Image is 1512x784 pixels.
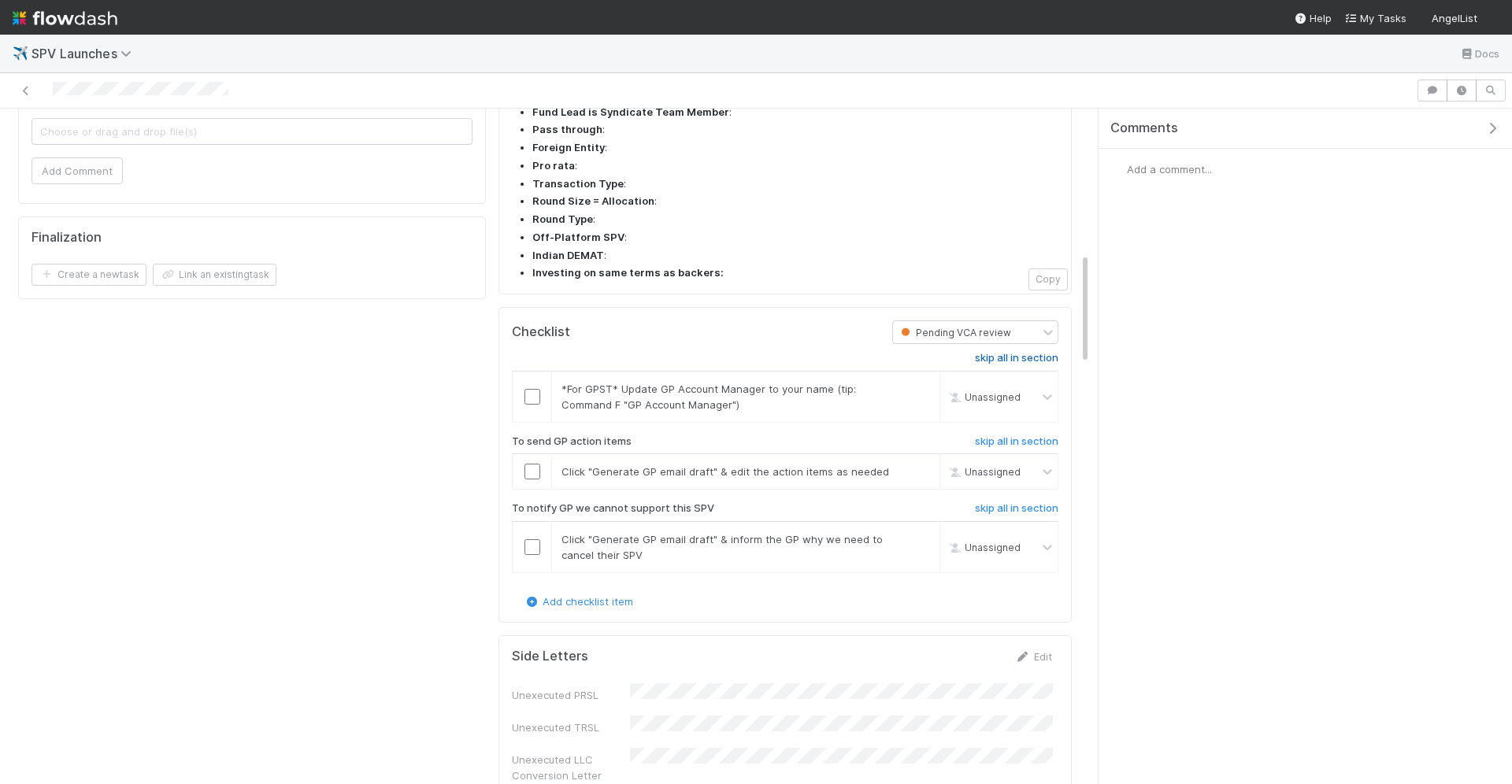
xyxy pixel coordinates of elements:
[13,46,28,60] span: ✈️
[1110,120,1178,136] span: Comments
[975,502,1058,521] a: skip all in section
[532,231,624,243] strong: Off-Platform SPV
[975,435,1058,454] a: skip all in section
[1432,12,1477,24] span: AngelList
[1028,268,1068,290] button: Copy
[512,502,714,515] h6: To notify GP we cannot support this SPV
[1127,163,1212,176] span: Add a comment...
[532,140,1058,156] li: :
[532,122,1058,138] li: :
[512,649,588,664] h5: Side Letters
[1015,650,1052,663] a: Edit
[532,213,593,225] strong: Round Type
[532,105,729,118] strong: Fund Lead is Syndicate Team Member
[1344,10,1406,26] a: My Tasks
[532,230,1058,246] li: :
[31,157,123,184] button: Add Comment
[975,502,1058,515] h6: skip all in section
[975,352,1058,364] h6: skip all in section
[1111,161,1127,177] img: avatar_c597f508-4d28-4c7c-92e0-bd2d0d338f8e.png
[532,248,1058,264] li: :
[561,383,856,411] span: *For GPST* Update GP Account Manager to your name (tip: Command F "GP Account Manager")
[532,177,624,190] strong: Transaction Type
[898,327,1011,338] span: Pending VCA review
[524,595,633,608] a: Add checklist item
[532,176,1058,192] li: :
[512,719,630,735] div: Unexecuted TRSL
[561,533,883,561] span: Click "Generate GP email draft" & inform the GP why we need to cancel their SPV
[512,324,570,340] h5: Checklist
[946,466,1021,478] span: Unassigned
[532,159,575,172] strong: Pro rata
[561,465,889,478] span: Click "Generate GP email draft" & edit the action items as needed
[532,194,1058,209] li: :
[1294,10,1332,26] div: Help
[512,687,630,703] div: Unexecuted PRSL
[13,5,117,31] img: logo-inverted-e16ddd16eac7371096b0.svg
[31,46,139,61] span: SPV Launches
[532,158,1058,174] li: :
[31,264,146,286] button: Create a newtask
[946,390,1021,402] span: Unassigned
[532,123,602,135] strong: Pass through
[1484,11,1499,27] img: avatar_c597f508-4d28-4c7c-92e0-bd2d0d338f8e.png
[946,542,1021,553] span: Unassigned
[532,212,1058,227] li: :
[532,141,605,153] strong: Foreign Entity
[32,119,472,144] span: Choose or drag and drop file(s)
[31,230,102,246] h5: Finalization
[1459,44,1499,63] a: Docs
[975,435,1058,448] h6: skip all in section
[532,266,724,279] strong: Investing on same terms as backers:
[1344,12,1406,24] span: My Tasks
[532,249,604,261] strong: Indian DEMAT
[512,752,630,783] div: Unexecuted LLC Conversion Letter
[512,435,632,448] h6: To send GP action items
[975,352,1058,371] a: skip all in section
[532,194,654,207] strong: Round Size = Allocation
[153,264,276,286] button: Link an existingtask
[532,105,1058,120] li: :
